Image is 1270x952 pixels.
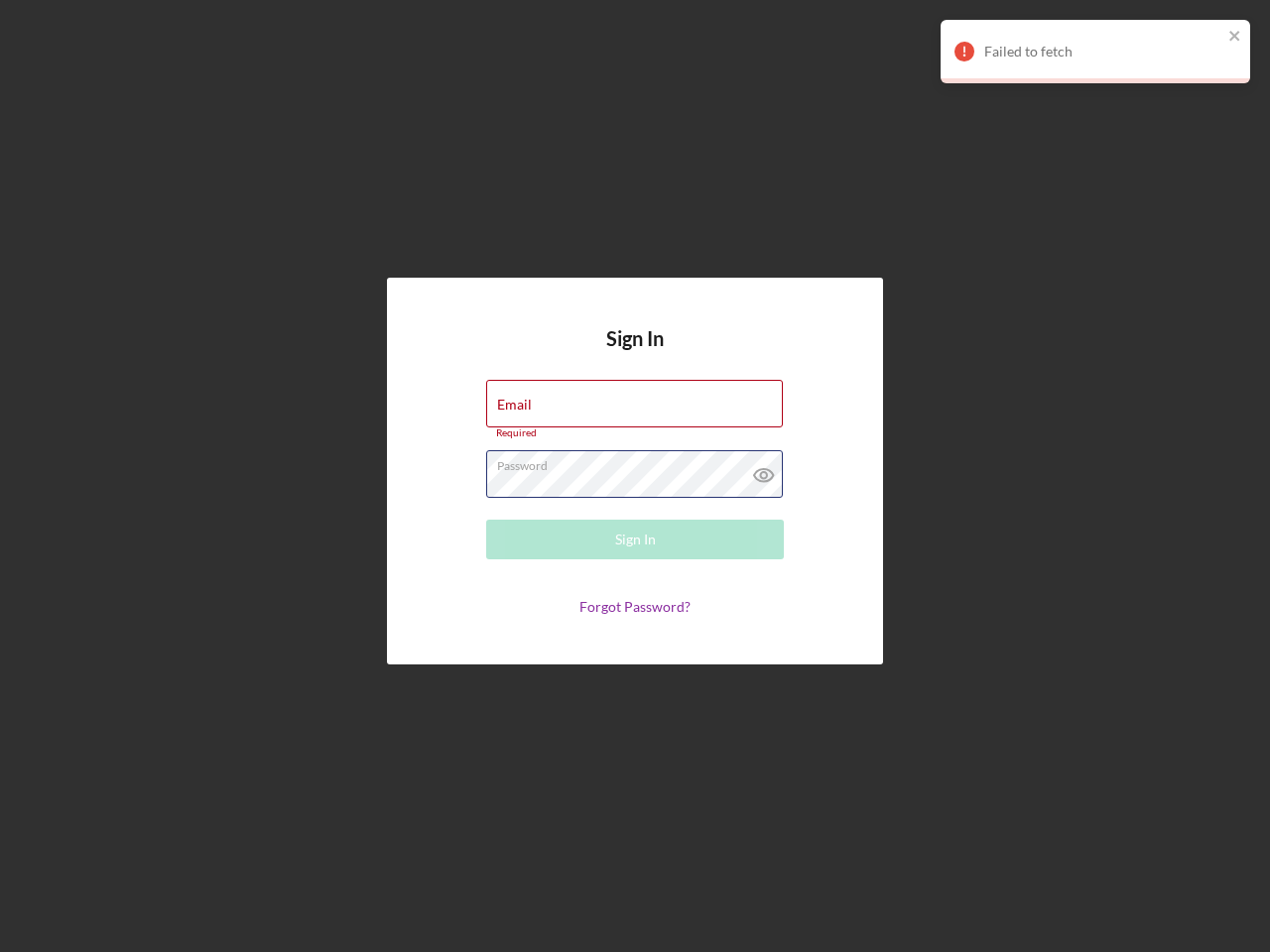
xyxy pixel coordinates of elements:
h4: Sign In [606,327,664,380]
div: Failed to fetch [984,44,1222,59]
a: Forgot Password? [579,598,691,615]
button: Sign In [486,520,784,559]
div: Required [486,427,784,439]
label: Email [497,397,532,413]
div: Sign In [615,520,656,559]
label: Password [497,451,783,473]
button: close [1228,28,1242,47]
